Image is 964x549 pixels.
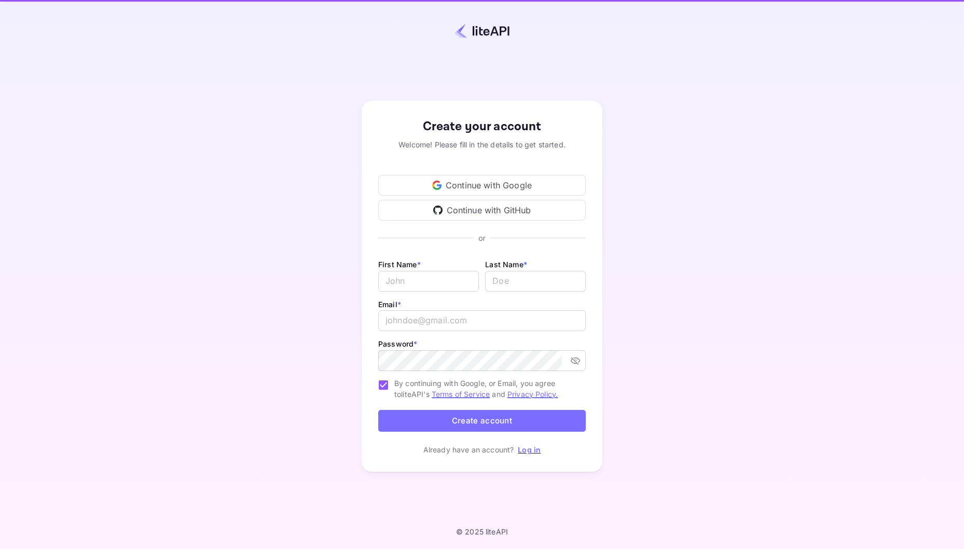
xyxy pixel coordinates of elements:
label: Email [378,300,401,309]
div: Continue with Google [378,175,586,196]
a: Terms of Service [432,390,490,399]
p: Already have an account? [423,444,514,455]
a: Log in [518,445,541,454]
input: John [378,271,479,292]
label: Password [378,339,417,348]
input: Doe [485,271,586,292]
span: By continuing with Google, or Email, you agree to liteAPI's and [394,378,577,400]
div: Welcome! Please fill in the details to get started. [378,139,586,150]
input: johndoe@gmail.com [378,310,586,331]
p: © 2025 liteAPI [456,527,508,536]
div: Continue with GitHub [378,200,586,221]
label: First Name [378,260,421,269]
a: Privacy Policy. [507,390,558,399]
label: Last Name [485,260,527,269]
button: Create account [378,410,586,432]
img: liteapi [455,23,509,38]
button: toggle password visibility [566,351,585,370]
div: Create your account [378,117,586,136]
